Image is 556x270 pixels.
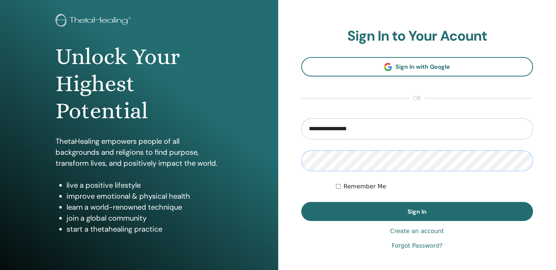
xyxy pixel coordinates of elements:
[344,182,386,191] label: Remember Me
[396,63,450,71] span: Sign In with Google
[409,94,425,103] span: or
[67,224,223,235] li: start a thetahealing practice
[301,57,533,76] a: Sign In with Google
[67,191,223,202] li: improve emotional & physical health
[408,208,427,215] span: Sign In
[67,213,223,224] li: join a global community
[392,241,442,250] a: Forgot Password?
[301,202,533,221] button: Sign In
[56,136,223,169] p: ThetaHealing empowers people of all backgrounds and religions to find purpose, transform lives, a...
[390,227,444,236] a: Create an account
[67,180,223,191] li: live a positive lifestyle
[56,43,223,125] h1: Unlock Your Highest Potential
[67,202,223,213] li: learn a world-renowned technique
[336,182,533,191] div: Keep me authenticated indefinitely or until I manually logout
[301,28,533,45] h2: Sign In to Your Acount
